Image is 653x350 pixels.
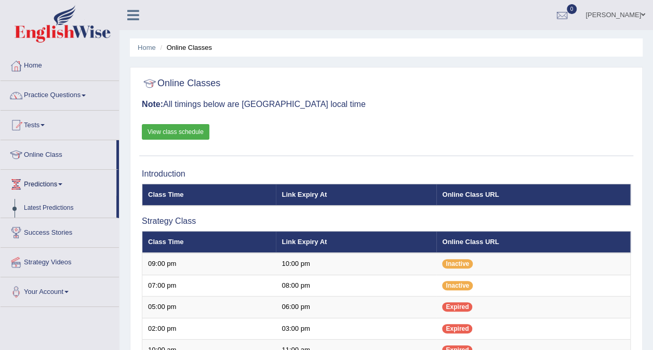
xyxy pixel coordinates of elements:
[1,140,116,166] a: Online Class
[138,44,156,51] a: Home
[276,231,436,253] th: Link Expiry At
[1,81,119,107] a: Practice Questions
[142,318,276,340] td: 02:00 pm
[157,43,212,52] li: Online Classes
[276,297,436,318] td: 06:00 pm
[567,4,577,14] span: 0
[276,318,436,340] td: 03:00 pm
[19,199,116,218] a: Latest Predictions
[142,124,209,140] a: View class schedule
[142,231,276,253] th: Class Time
[1,111,119,137] a: Tests
[142,76,220,91] h2: Online Classes
[1,218,119,244] a: Success Stories
[142,184,276,206] th: Class Time
[1,248,119,274] a: Strategy Videos
[276,184,436,206] th: Link Expiry At
[442,281,473,290] span: Inactive
[142,217,631,226] h3: Strategy Class
[1,170,116,196] a: Predictions
[436,231,630,253] th: Online Class URL
[1,277,119,303] a: Your Account
[142,253,276,275] td: 09:00 pm
[442,324,472,333] span: Expired
[442,259,473,268] span: Inactive
[142,297,276,318] td: 05:00 pm
[276,275,436,297] td: 08:00 pm
[1,51,119,77] a: Home
[142,100,163,109] b: Note:
[436,184,630,206] th: Online Class URL
[142,100,631,109] h3: All timings below are [GEOGRAPHIC_DATA] local time
[442,302,472,312] span: Expired
[142,169,631,179] h3: Introduction
[142,275,276,297] td: 07:00 pm
[276,253,436,275] td: 10:00 pm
